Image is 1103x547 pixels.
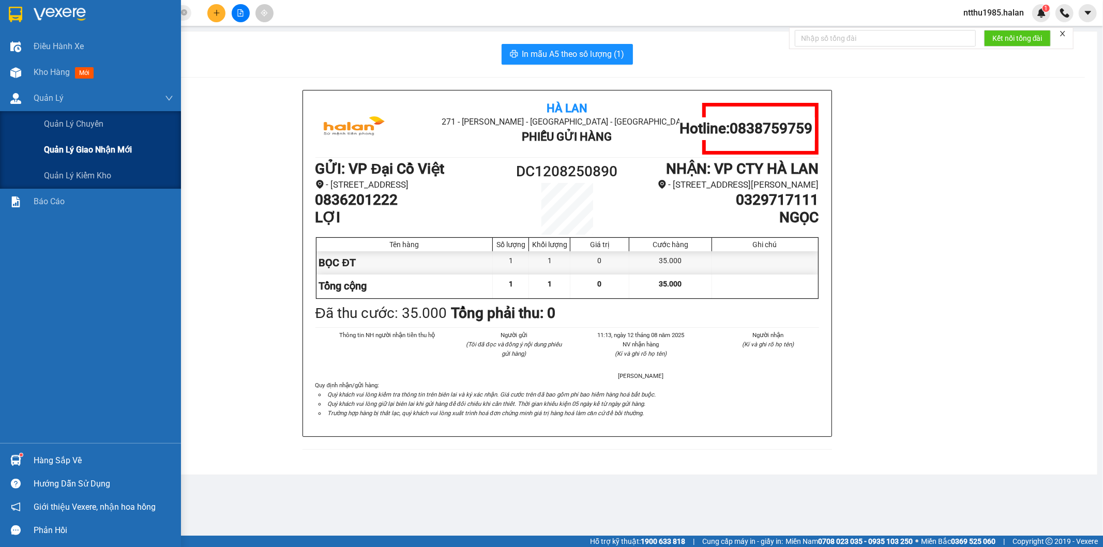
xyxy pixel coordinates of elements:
[315,103,393,155] img: logo.jpg
[261,9,268,17] span: aim
[34,453,173,468] div: Hàng sắp về
[502,44,633,65] button: printerIn mẫu A5 theo số lượng (1)
[466,341,562,357] i: (Tôi đã đọc và đồng ý nội dung phiếu gửi hàng)
[315,180,324,189] span: environment
[10,455,21,466] img: warehouse-icon
[529,251,570,275] div: 1
[742,341,794,348] i: (Kí và ghi rõ họ tên)
[984,30,1051,47] button: Kết nối tổng đài
[522,48,625,60] span: In mẫu A5 theo số lượng (1)
[1037,8,1046,18] img: icon-new-feature
[818,537,913,545] strong: 0708 023 035 - 0935 103 250
[1060,8,1069,18] img: phone-icon
[573,240,626,249] div: Giá trị
[1046,538,1053,545] span: copyright
[667,160,819,177] b: NHẬN : VP CTY HÀ LAN
[328,400,646,407] i: Quý khách vui lòng giữ lại biên lai khi gửi hàng để đối chiếu khi cần thiết. Thời gian khiếu kiện...
[34,476,173,492] div: Hướng dẫn sử dụng
[615,350,667,357] i: (Kí và ghi rõ họ tên)
[9,7,22,22] img: logo-vxr
[44,117,103,130] span: Quản lý chuyến
[598,280,602,288] span: 0
[11,525,21,535] span: message
[34,523,173,538] div: Phản hồi
[34,67,70,77] span: Kho hàng
[34,40,84,53] span: Điều hành xe
[11,479,21,489] span: question-circle
[590,536,685,547] span: Hỗ trợ kỹ thuật:
[679,120,812,138] h1: Hotline: 0838759759
[213,9,220,17] span: plus
[590,330,692,340] li: 11:13, ngày 12 tháng 08 năm 2025
[10,67,21,78] img: warehouse-icon
[590,340,692,349] li: NV nhận hàng
[316,251,493,275] div: BỌC ĐT
[10,41,21,52] img: warehouse-icon
[493,251,529,275] div: 1
[181,8,187,18] span: close-circle
[207,4,225,22] button: plus
[463,330,565,340] li: Người gửi
[630,178,819,192] li: - [STREET_ADDRESS][PERSON_NAME]
[44,169,111,182] span: Quản lý kiểm kho
[532,240,567,249] div: Khối lượng
[328,409,644,417] i: Trường hợp hàng bị thất lạc, quý khách vui lòng xuất trình hoá đơn chứng minh giá trị hàng hoá là...
[315,191,504,209] h1: 0836201222
[1079,4,1097,22] button: caret-down
[630,191,819,209] h1: 0329717111
[319,280,367,292] span: Tổng cộng
[399,115,735,128] li: 271 - [PERSON_NAME] - [GEOGRAPHIC_DATA] - [GEOGRAPHIC_DATA]
[570,251,629,275] div: 0
[34,92,64,104] span: Quản Lý
[315,302,447,325] div: Đã thu cước : 35.000
[315,160,444,177] b: GỬI : VP Đại Cồ Việt
[1003,536,1005,547] span: |
[10,196,21,207] img: solution-icon
[1083,8,1093,18] span: caret-down
[232,4,250,22] button: file-add
[509,280,513,288] span: 1
[717,330,819,340] li: Người nhận
[44,143,132,156] span: Quản lý giao nhận mới
[20,453,23,457] sup: 1
[451,305,555,322] b: Tổng phải thu: 0
[951,537,995,545] strong: 0369 525 060
[237,9,244,17] span: file-add
[504,160,630,183] h1: DC1208250890
[495,240,526,249] div: Số lượng
[915,539,918,543] span: ⚪️
[590,371,692,381] li: [PERSON_NAME]
[629,251,712,275] div: 35.000
[315,178,504,192] li: - [STREET_ADDRESS]
[693,536,694,547] span: |
[547,102,587,115] b: Hà Lan
[1044,5,1048,12] span: 1
[34,195,65,208] span: Báo cáo
[328,391,656,398] i: Quý khách vui lòng kiểm tra thông tin trên biên lai và ký xác nhận. Giá cước trên đã bao gồm phí ...
[522,130,612,143] b: Phiếu Gửi Hàng
[630,209,819,226] h1: NGỌC
[641,537,685,545] strong: 1900 633 818
[785,536,913,547] span: Miền Nam
[336,330,439,340] li: Thông tin NH người nhận tiền thu hộ
[992,33,1042,44] span: Kết nối tổng đài
[181,9,187,16] span: close-circle
[34,500,156,513] span: Giới thiệu Vexere, nhận hoa hồng
[955,6,1032,19] span: ntthu1985.halan
[11,502,21,512] span: notification
[1042,5,1050,12] sup: 1
[255,4,274,22] button: aim
[632,240,708,249] div: Cước hàng
[548,280,552,288] span: 1
[510,50,518,59] span: printer
[10,93,21,104] img: warehouse-icon
[715,240,815,249] div: Ghi chú
[658,180,667,189] span: environment
[795,30,976,47] input: Nhập số tổng đài
[319,240,490,249] div: Tên hàng
[315,209,504,226] h1: LỢI
[1059,30,1066,37] span: close
[702,536,783,547] span: Cung cấp máy in - giấy in:
[315,381,819,418] div: Quy định nhận/gửi hàng :
[659,280,682,288] span: 35.000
